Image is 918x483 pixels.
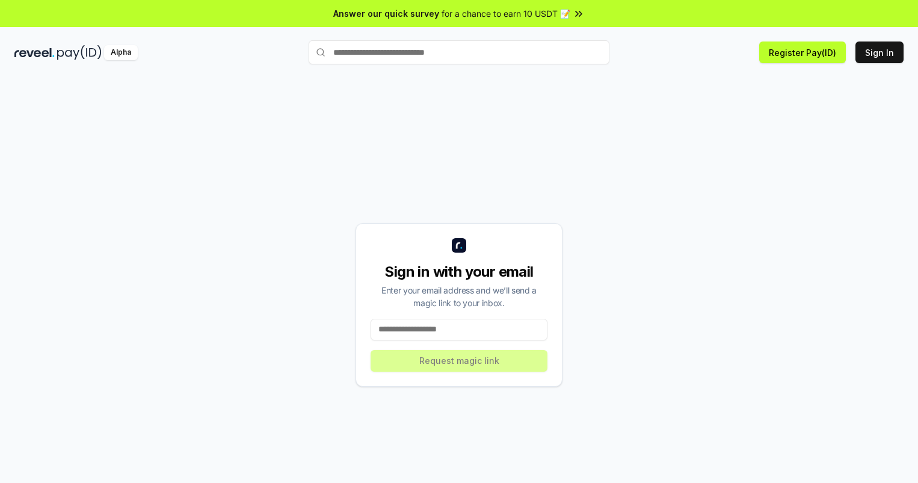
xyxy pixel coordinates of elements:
img: reveel_dark [14,45,55,60]
button: Register Pay(ID) [759,42,846,63]
div: Alpha [104,45,138,60]
button: Sign In [855,42,904,63]
div: Enter your email address and we’ll send a magic link to your inbox. [371,284,547,309]
div: Sign in with your email [371,262,547,281]
img: logo_small [452,238,466,253]
span: for a chance to earn 10 USDT 📝 [442,7,570,20]
span: Answer our quick survey [333,7,439,20]
img: pay_id [57,45,102,60]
